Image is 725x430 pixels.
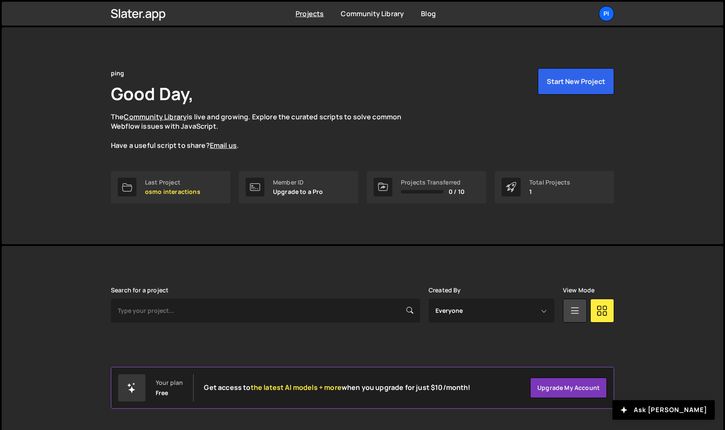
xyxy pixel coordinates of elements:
span: the latest AI models + more [251,383,342,392]
p: 1 [529,188,570,195]
label: Created By [429,287,461,294]
a: Community Library [341,9,404,18]
label: View Mode [563,287,594,294]
button: Start New Project [538,68,614,95]
p: Upgrade to a Pro [273,188,323,195]
div: Last Project [145,179,200,186]
a: Projects [296,9,324,18]
div: Free [156,390,168,396]
div: ping [111,68,125,78]
a: Last Project osmo interactions [111,171,230,203]
div: Member ID [273,179,323,186]
label: Search for a project [111,287,168,294]
p: The is live and growing. Explore the curated scripts to solve common Webflow issues with JavaScri... [111,112,418,150]
a: pi [599,6,614,21]
a: Community Library [124,112,187,121]
div: Total Projects [529,179,570,186]
span: 0 / 10 [449,188,464,195]
div: Your plan [156,379,183,386]
h2: Get access to when you upgrade for just $10/month! [204,384,470,392]
input: Type your project... [111,299,420,323]
a: Upgrade my account [530,378,607,398]
h1: Good Day, [111,82,194,105]
div: Projects Transferred [401,179,464,186]
p: osmo interactions [145,188,200,195]
a: Blog [421,9,436,18]
button: Ask [PERSON_NAME] [612,400,715,420]
a: Email us [210,141,237,150]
